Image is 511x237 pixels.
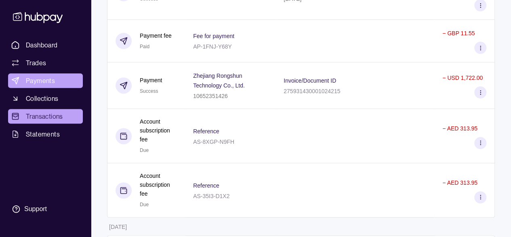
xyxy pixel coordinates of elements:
[140,88,158,94] span: Success
[8,38,83,52] a: Dashboard
[109,224,127,230] p: [DATE]
[8,56,83,70] a: Trades
[193,182,219,189] p: Reference
[140,117,177,144] p: Account subscription fee
[8,201,83,218] a: Support
[140,31,172,40] p: Payment fee
[140,171,177,198] p: Account subscription fee
[284,88,340,94] p: 275931430001024215
[193,128,219,135] p: Reference
[193,43,232,50] p: AP-1FNJ-Y68Y
[442,75,483,81] p: − USD 1,722.00
[8,91,83,106] a: Collections
[26,76,55,85] span: Payments
[193,193,229,199] p: AS-35I3-D1X2
[442,30,475,36] p: − GBP 11.55
[284,77,336,84] p: Invoice/Document ID
[442,125,477,132] p: − AED 313.95
[26,111,63,121] span: Transactions
[193,139,234,145] p: AS-8XGP-N9FH
[26,58,46,68] span: Trades
[8,73,83,88] a: Payments
[26,40,58,50] span: Dashboard
[140,147,149,153] span: Due
[442,179,477,186] p: − AED 313.95
[26,129,60,139] span: Statements
[26,94,58,103] span: Collections
[193,93,228,99] p: 10652351426
[8,109,83,124] a: Transactions
[140,202,149,207] span: Due
[140,76,162,85] p: Payment
[24,205,47,214] div: Support
[193,73,245,89] p: Zhejiang Rongshun Technology Co., Ltd.
[140,44,149,49] span: Paid
[193,33,234,39] p: Fee for payment
[8,127,83,141] a: Statements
